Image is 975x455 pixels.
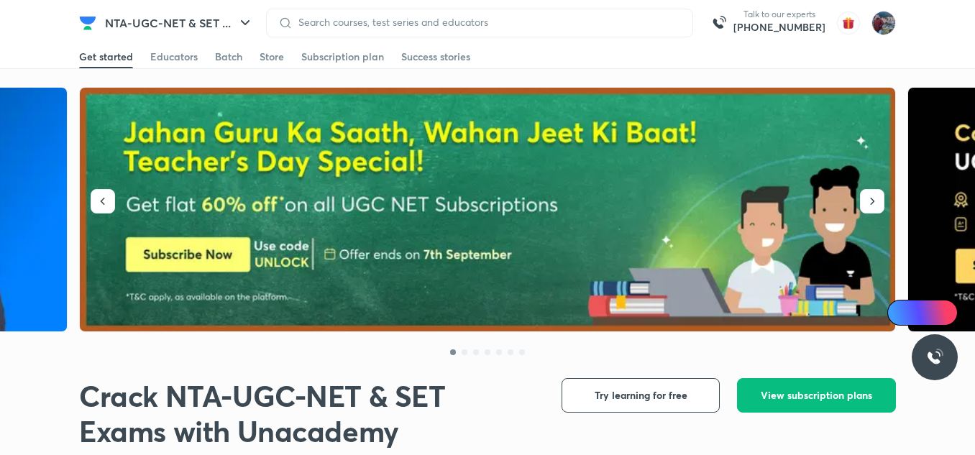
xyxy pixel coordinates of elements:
button: Try learning for free [562,378,720,413]
div: Subscription plan [301,50,384,64]
img: Prashant saluja [871,11,896,35]
div: Success stories [401,50,470,64]
a: Subscription plan [301,45,384,68]
a: Get started [79,45,133,68]
a: Educators [150,45,198,68]
button: View subscription plans [737,378,896,413]
a: Success stories [401,45,470,68]
button: NTA-UGC-NET & SET ... [96,9,262,37]
h1: Crack NTA-UGC-NET & SET Exams with Unacademy [79,378,539,449]
img: Icon [896,307,907,318]
span: View subscription plans [761,388,872,403]
span: Try learning for free [595,388,687,403]
div: Get started [79,50,133,64]
input: Search courses, test series and educators [293,17,681,28]
a: Ai Doubts [887,300,958,326]
img: call-us [705,9,733,37]
div: Store [260,50,284,64]
img: avatar [837,12,860,35]
p: Talk to our experts [733,9,825,20]
span: Ai Doubts [911,307,949,318]
div: Batch [215,50,242,64]
a: Store [260,45,284,68]
img: Company Logo [79,14,96,32]
div: Educators [150,50,198,64]
a: Batch [215,45,242,68]
img: ttu [926,349,943,366]
a: [PHONE_NUMBER] [733,20,825,35]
